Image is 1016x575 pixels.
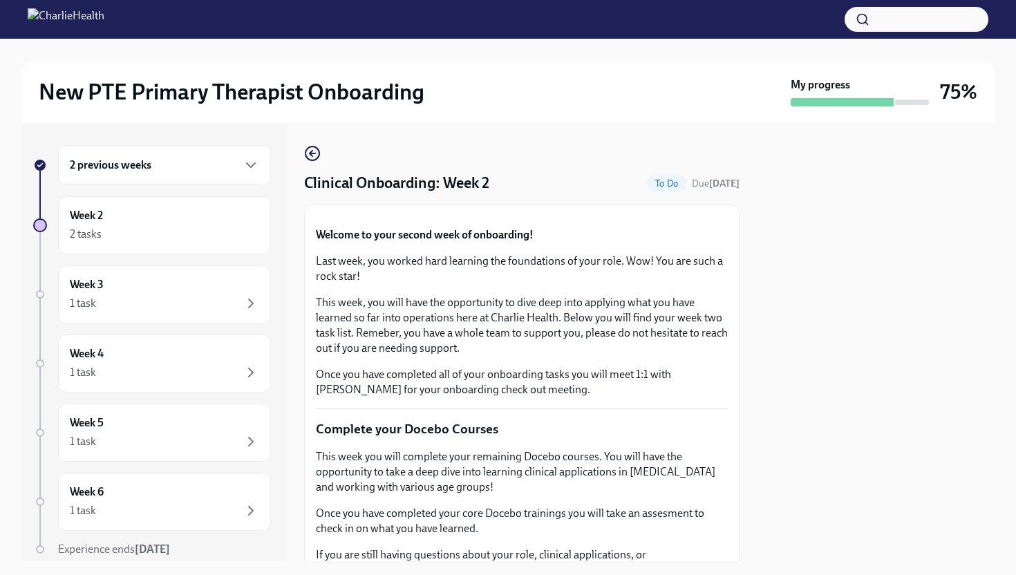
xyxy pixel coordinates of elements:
[791,77,850,93] strong: My progress
[58,145,271,185] div: 2 previous weeks
[70,346,104,361] h6: Week 4
[33,196,271,254] a: Week 22 tasks
[33,404,271,462] a: Week 51 task
[692,177,740,190] span: August 30th, 2025 10:00
[70,227,102,242] div: 2 tasks
[940,79,977,104] h3: 75%
[70,296,96,311] div: 1 task
[28,8,104,30] img: CharlieHealth
[70,365,96,380] div: 1 task
[316,254,728,284] p: Last week, you worked hard learning the foundations of your role. Wow! You are such a rock star!
[70,208,103,223] h6: Week 2
[316,228,534,241] strong: Welcome to your second week of onboarding!
[33,265,271,323] a: Week 31 task
[70,415,104,431] h6: Week 5
[304,173,489,194] h4: Clinical Onboarding: Week 2
[316,367,728,397] p: Once you have completed all of your onboarding tasks you will meet 1:1 with [PERSON_NAME] for you...
[692,178,740,189] span: Due
[58,543,170,556] span: Experience ends
[33,473,271,531] a: Week 61 task
[70,434,96,449] div: 1 task
[70,158,151,173] h6: 2 previous weeks
[70,484,104,500] h6: Week 6
[316,420,728,438] p: Complete your Docebo Courses
[316,295,728,356] p: This week, you will have the opportunity to dive deep into applying what you have learned so far ...
[316,506,728,536] p: Once you have completed your core Docebo trainings you will take an assesment to check in on what...
[647,178,686,189] span: To Do
[135,543,170,556] strong: [DATE]
[33,334,271,393] a: Week 41 task
[316,449,728,495] p: This week you will complete your remaining Docebo courses. You will have the opportunity to take ...
[39,78,424,106] h2: New PTE Primary Therapist Onboarding
[70,277,104,292] h6: Week 3
[70,503,96,518] div: 1 task
[709,178,740,189] strong: [DATE]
